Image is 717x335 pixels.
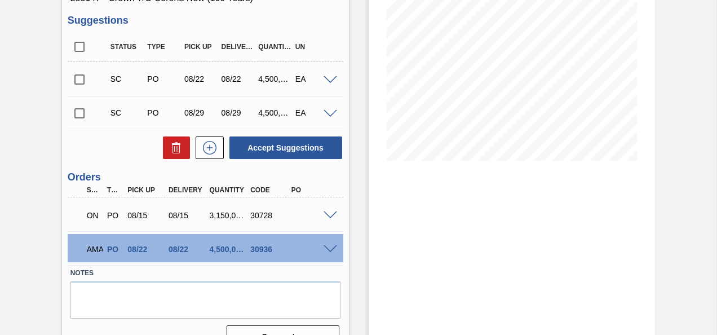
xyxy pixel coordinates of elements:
div: UN [293,43,332,51]
div: Accept Suggestions [224,135,343,160]
div: 08/15/2025 [166,211,210,220]
div: Pick up [125,186,169,194]
div: 4,500,000.000 [207,245,251,254]
div: Purchase order [104,211,123,220]
div: 08/29/2025 [219,108,258,117]
div: New suggestion [190,136,224,159]
div: Purchase order [104,245,123,254]
div: Status [108,43,147,51]
div: Delivery [166,186,210,194]
div: Quantity [207,186,251,194]
div: Quantity [255,43,295,51]
h3: Suggestions [68,15,343,27]
p: ON [87,211,100,220]
div: Suggestion Created [108,74,147,83]
div: Type [144,43,184,51]
div: Delivery [219,43,258,51]
div: 08/29/2025 [182,108,221,117]
label: Notes [70,265,340,281]
div: Code [247,186,291,194]
div: Pick up [182,43,221,51]
div: Step [84,186,103,194]
div: 4,500,000.000 [255,108,295,117]
h3: Orders [68,171,343,183]
div: 08/22/2025 [182,74,221,83]
div: 08/22/2025 [125,245,169,254]
div: EA [293,108,332,117]
div: 30936 [247,245,291,254]
div: Purchase order [144,108,184,117]
div: Type [104,186,123,194]
div: Awaiting Manager Approval [84,237,103,262]
div: PO [289,186,333,194]
div: 08/22/2025 [166,245,210,254]
div: 4,500,000.000 [255,74,295,83]
div: 30728 [247,211,291,220]
div: Suggestion Created [108,108,147,117]
div: EA [293,74,332,83]
button: Accept Suggestions [229,136,342,159]
p: AMA [87,245,100,254]
div: Purchase order [144,74,184,83]
div: 08/15/2025 [125,211,169,220]
div: Negotiating Order [84,203,103,228]
div: 08/22/2025 [219,74,258,83]
div: Delete Suggestions [157,136,190,159]
div: 3,150,000.000 [207,211,251,220]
